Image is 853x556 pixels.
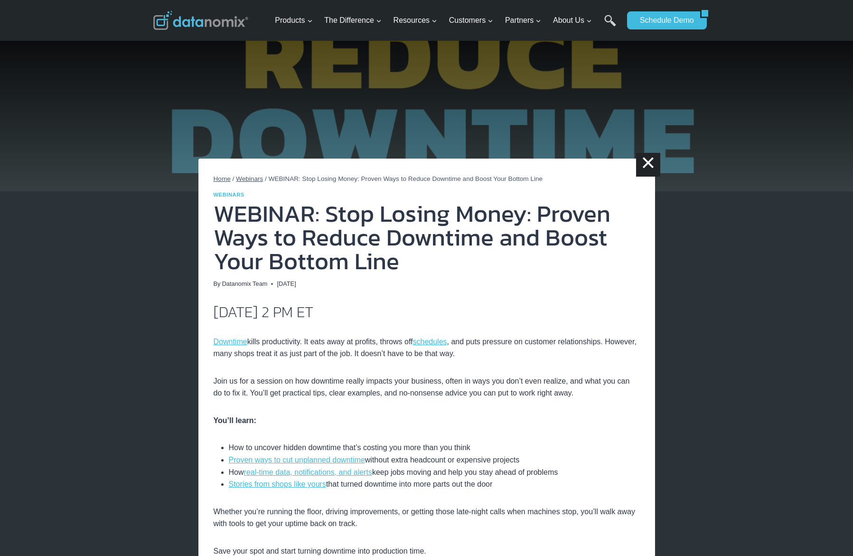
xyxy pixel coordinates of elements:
[214,304,640,320] h2: [DATE] 2 PM ET
[449,14,493,27] span: Customers
[214,338,247,346] a: Downtime
[214,202,640,273] h1: WEBINAR: Stop Losing Money: Proven Ways to Reduce Downtime and Boost Your Bottom Line
[269,175,543,182] span: WEBINAR: Stop Losing Money: Proven Ways to Reduce Downtime and Boost Your Bottom Line
[229,480,326,488] a: Stories from shops like yours
[277,279,296,289] time: [DATE]
[627,11,700,29] a: Schedule Demo
[244,468,372,476] a: real-time data, notifications, and alerts
[214,375,640,399] p: Join us for a session on how downtime really impacts your business, often in ways you don’t even ...
[233,175,234,182] span: /
[229,442,640,454] li: How to uncover hidden downtime that’s costing you more than you think
[271,5,622,36] nav: Primary Navigation
[229,466,640,479] li: How keep jobs moving and help you stay ahead of problems
[214,192,244,198] a: Webinars
[214,279,221,289] span: By
[505,14,541,27] span: Partners
[275,14,312,27] span: Products
[265,175,267,182] span: /
[153,11,248,30] img: Datanomix
[413,338,447,346] a: schedules
[229,478,640,490] li: that turned downtime into more parts out the door
[214,174,640,184] nav: Breadcrumbs
[214,336,640,360] p: kills productivity. It eats away at profits, throws off , and puts pressure on customer relations...
[324,14,382,27] span: The Difference
[229,456,365,464] a: Proven ways to cut unplanned downtime
[636,153,660,177] a: ×
[214,506,640,530] p: Whether you’re running the floor, driving improvements, or getting those late-night calls when ma...
[222,280,268,287] a: Datanomix Team
[229,454,640,466] li: without extra headcount or expensive projects
[553,14,592,27] span: About Us
[214,175,231,182] a: Home
[236,175,263,182] a: Webinars
[394,14,437,27] span: Resources
[604,15,616,36] a: Search
[214,416,256,424] strong: You’ll learn:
